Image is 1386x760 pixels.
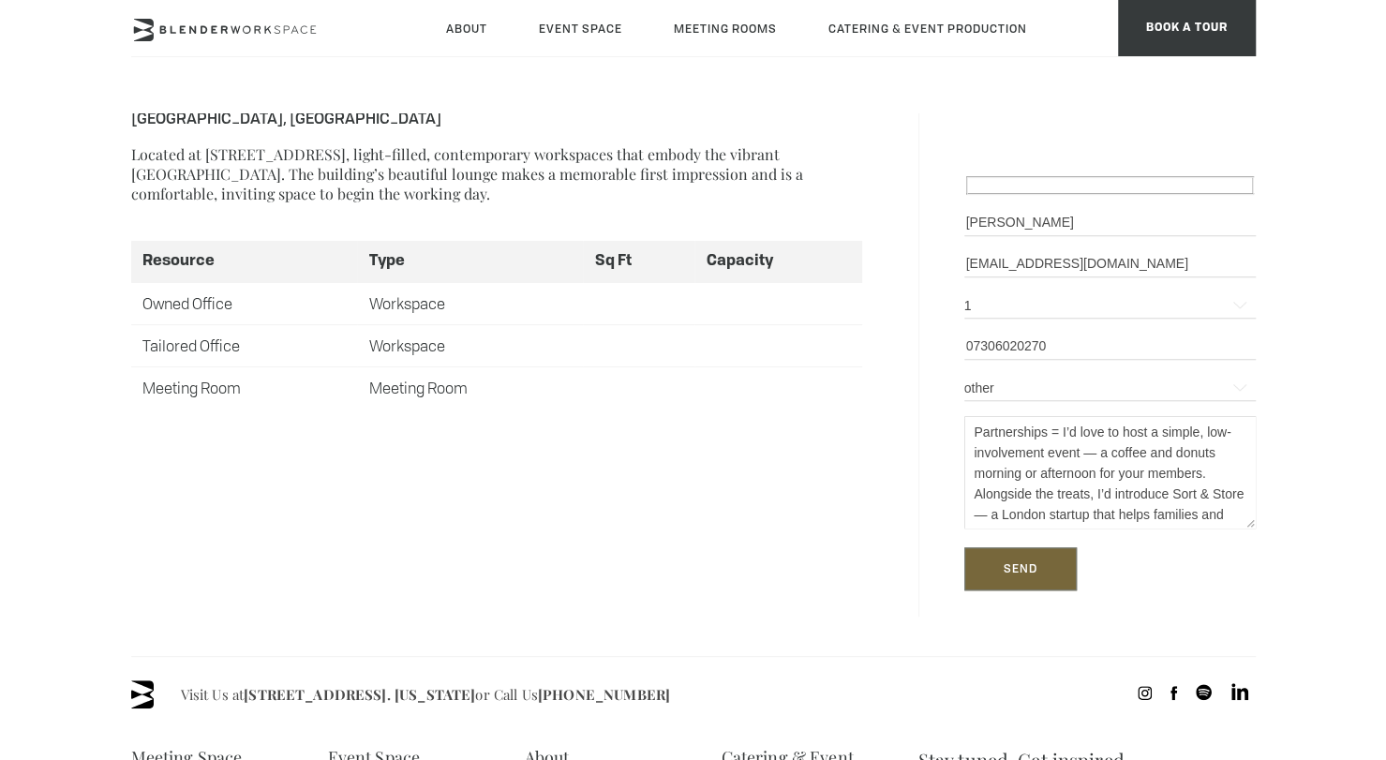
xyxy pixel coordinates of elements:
input: Email [964,251,1256,277]
input: Name [964,210,1256,236]
td: Tailored Office [131,324,357,366]
input: Phone Number [964,334,1256,360]
td: Workspace [357,282,583,324]
span: [GEOGRAPHIC_DATA], [GEOGRAPHIC_DATA] [131,108,739,128]
td: Owned Office [131,282,357,324]
input: Send [964,547,1077,590]
form: Contact form [964,176,1256,617]
th: Type [357,241,583,282]
span: Visit Us at or Call Us [181,680,670,708]
td: Meeting Room [357,366,583,408]
a: [STREET_ADDRESS]. [US_STATE] [244,685,475,704]
a: [PHONE_NUMBER] [538,685,670,704]
th: Sq Ft [583,241,694,282]
p: Located at [STREET_ADDRESS], light-filled, contemporary workspaces that embody the vibrant [GEOGR... [131,144,862,203]
td: Workspace [357,324,583,366]
th: Resource [131,241,357,282]
th: Capacity [694,241,861,282]
td: Meeting Room [131,366,357,408]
